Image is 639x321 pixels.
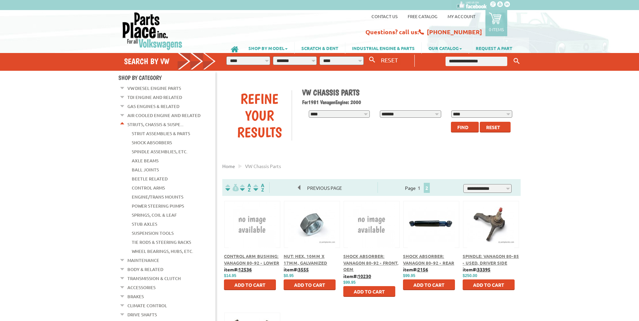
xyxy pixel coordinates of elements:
a: Beetle Related [132,174,168,183]
a: INDUSTRIAL ENGINE & PARTS [345,42,421,54]
a: Free Catalog [408,13,438,19]
u: 10230 [358,273,371,279]
a: Brakes [127,292,144,301]
a: Contact us [371,13,398,19]
a: Air Cooled Engine and Related [127,111,200,120]
a: Accessories [127,283,156,292]
a: Body & Related [127,265,163,274]
a: Spindle: Vanagon 80-85 - Used, Driver Side [463,253,519,266]
span: RESET [381,56,398,63]
a: Drive Shafts [127,310,157,319]
img: Sort by Headline [239,184,252,192]
a: Nut: Hex, 10mm x 17mm, Galvanized [284,253,327,266]
button: Reset [480,122,511,132]
a: VW Diesel Engine Parts [127,84,181,93]
a: Shock Absorber: Vanagon 80-92 - Front, OEM [343,253,399,272]
span: For [302,99,308,105]
img: Parts Place Inc! [122,12,183,50]
h4: Search by VW [124,56,216,66]
span: $0.95 [284,273,294,278]
a: Spindle Assemblies, Etc. [132,147,187,156]
a: Previous Page [298,185,349,191]
button: Add to Cart [463,279,515,290]
b: item#: [224,266,252,272]
a: Control Arm Bushing: Vanagon 80-92 - Lower [224,253,279,266]
a: Springs, Coil & Leaf [132,211,177,219]
b: item#: [343,273,371,279]
h1: VW Chassis Parts [302,88,516,97]
a: Transmission & Clutch [127,274,181,283]
span: Add to Cart [354,288,385,295]
a: SHOP BY MODEL [242,42,294,54]
span: $250.00 [463,273,477,278]
a: OUR CATALOG [422,42,469,54]
a: TDI Engine and Related [127,93,182,102]
u: 3555 [298,266,309,272]
a: Climate Control [127,301,167,310]
span: Add to Cart [294,282,325,288]
a: 0 items [485,10,507,36]
button: Add to Cart [224,279,276,290]
button: Search By VW... [366,55,378,65]
u: 2156 [417,266,428,272]
a: Power Steering Pumps [132,202,184,210]
span: $14.95 [224,273,236,278]
span: $99.95 [403,273,415,278]
a: Tie Rods & Steering Racks [132,238,191,247]
img: Sort by Sales Rank [252,184,266,192]
div: Refine Your Results [227,90,292,141]
button: Add to Cart [403,279,455,290]
span: VW chassis parts [245,163,281,169]
a: Suspension Tools [132,229,174,237]
div: Page [377,182,457,193]
button: Add to Cart [284,279,336,290]
a: Home [222,163,235,169]
span: 2 [424,183,430,193]
b: item#: [463,266,490,272]
a: Shock Absorber: Vanagon 80-92 - Rear [403,253,454,266]
h4: Shop By Category [118,74,216,81]
span: Add to Cart [413,282,445,288]
h2: 1981 Vanagon [302,99,516,105]
a: Control Arms [132,183,165,192]
span: Previous Page [300,183,349,193]
a: 1 [416,185,422,191]
u: 12536 [238,266,252,272]
a: REQUEST A PART [469,42,519,54]
a: Engine/Trans Mounts [132,193,183,201]
button: Add to Cart [343,286,395,297]
a: Stub Axles [132,220,157,228]
span: Find [457,124,468,130]
b: item#: [284,266,309,272]
a: Strut Assemblies & Parts [132,129,190,138]
span: Engine: 2000 [335,99,361,105]
a: Ball Joints [132,165,159,174]
button: RESET [378,55,401,65]
img: filterpricelow.svg [225,184,239,192]
a: Wheel Bearings, Hubs, Etc. [132,247,193,256]
a: Maintenance [127,256,159,265]
button: Find [451,122,479,132]
span: $99.95 [343,280,356,285]
span: Add to Cart [234,282,266,288]
a: Struts, Chassis & Suspe... [127,120,183,129]
span: Reset [486,124,500,130]
a: SCRATCH & DENT [295,42,345,54]
a: Gas Engines & Related [127,102,179,111]
u: 33395 [477,266,490,272]
span: Add to Cart [473,282,504,288]
b: item#: [403,266,428,272]
a: Shock Absorbers [132,138,172,147]
a: Axle Beams [132,156,159,165]
p: 0 items [489,26,504,32]
button: Keyword Search [512,56,522,67]
a: My Account [448,13,475,19]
